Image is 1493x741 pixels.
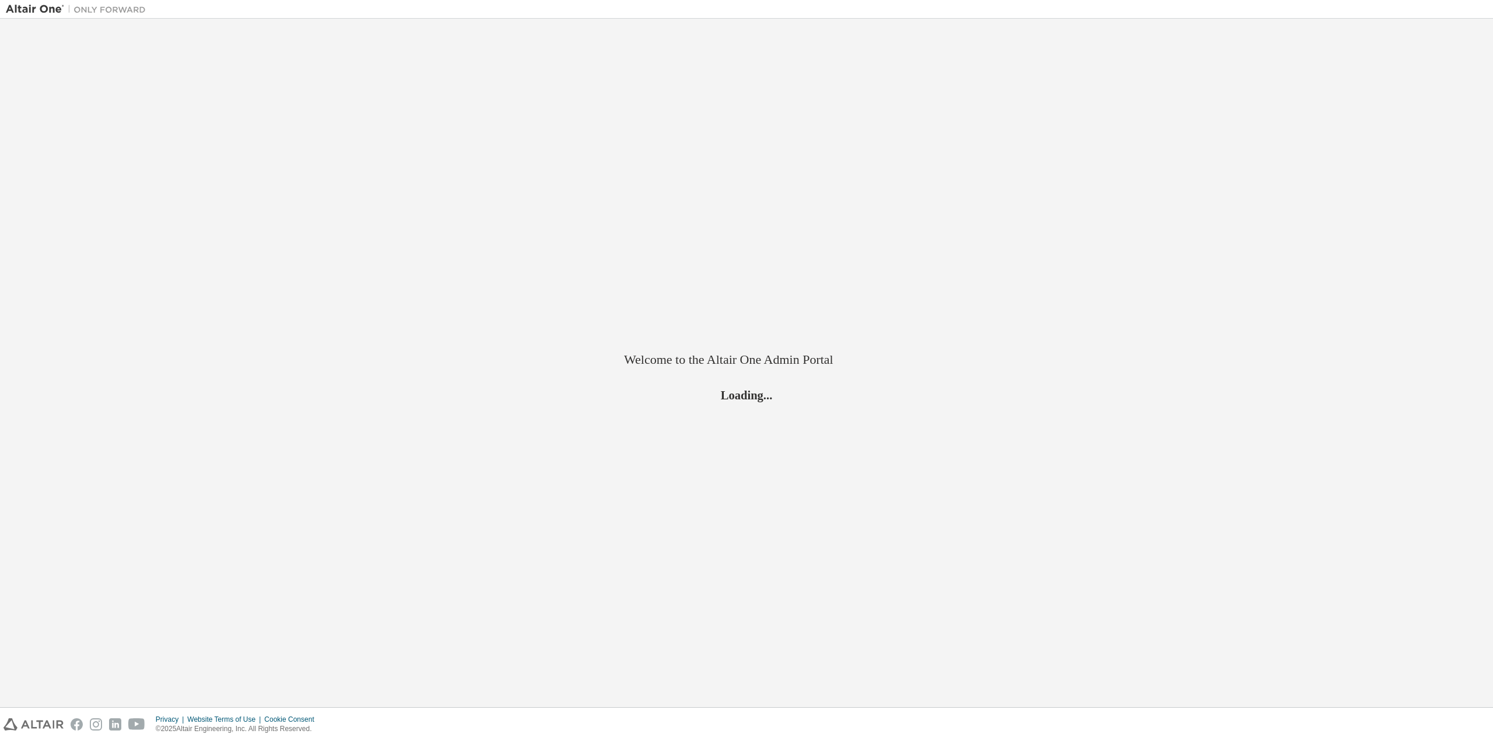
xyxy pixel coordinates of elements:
h2: Loading... [624,387,869,402]
img: instagram.svg [90,718,102,731]
img: Altair One [6,3,152,15]
img: facebook.svg [71,718,83,731]
img: youtube.svg [128,718,145,731]
img: altair_logo.svg [3,718,64,731]
p: © 2025 Altair Engineering, Inc. All Rights Reserved. [156,724,321,734]
div: Privacy [156,715,187,724]
div: Cookie Consent [264,715,321,724]
img: linkedin.svg [109,718,121,731]
div: Website Terms of Use [187,715,264,724]
h2: Welcome to the Altair One Admin Portal [624,352,869,368]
